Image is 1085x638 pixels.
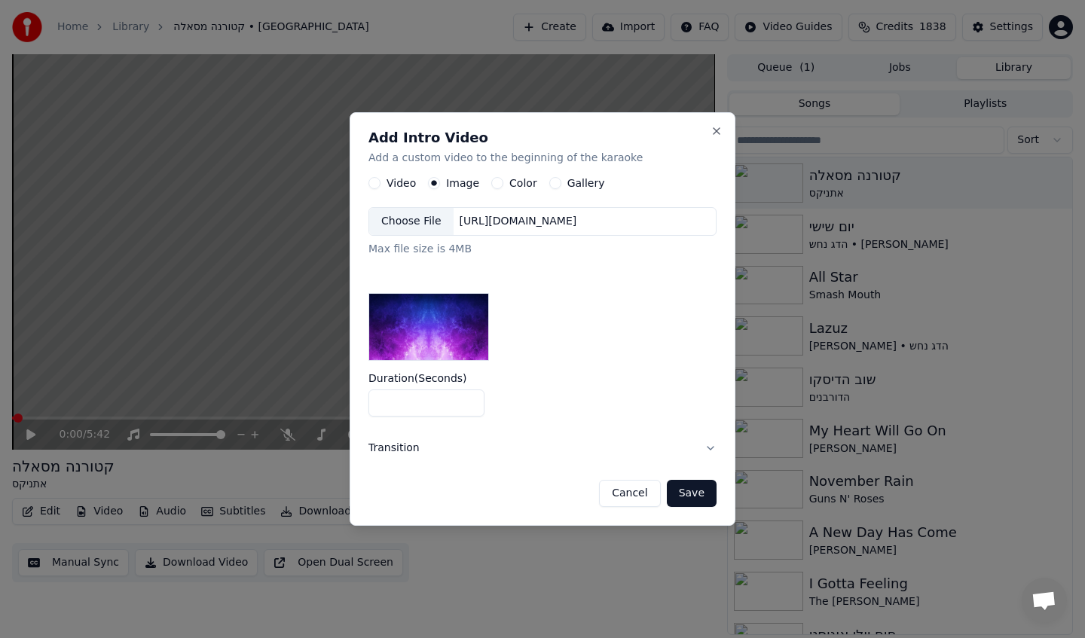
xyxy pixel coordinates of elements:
[368,429,717,468] button: Transition
[509,179,537,189] label: Color
[387,179,416,189] label: Video
[368,243,717,258] div: Max file size is 4MB
[567,179,605,189] label: Gallery
[446,179,479,189] label: Image
[368,373,717,383] label: Duration ( Seconds )
[368,131,717,145] h2: Add Intro Video
[369,209,454,236] div: Choose File
[667,480,717,507] button: Save
[454,215,583,230] div: [URL][DOMAIN_NAME]
[368,151,717,166] p: Add a custom video to the beginning of the karaoke
[599,480,660,507] button: Cancel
